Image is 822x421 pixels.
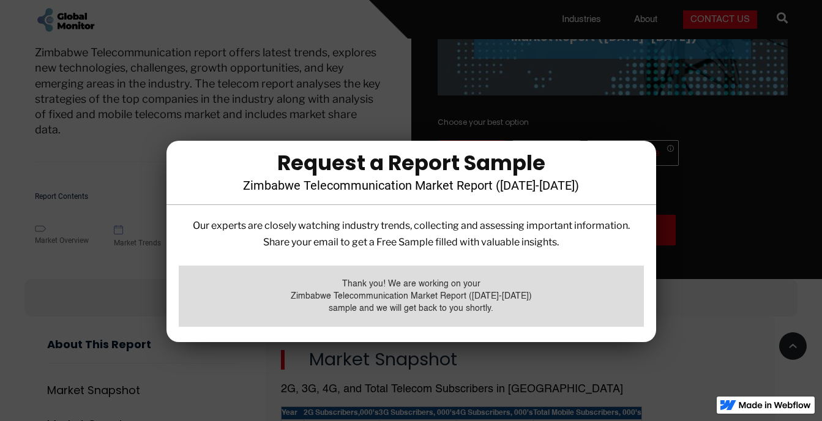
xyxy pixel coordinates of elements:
div: Email Form-Report Page success [179,266,644,327]
div: sample and we will get back to you shortly. [191,302,632,315]
h4: Zimbabwe Telecommunication Market Report ([DATE]-[DATE]) [185,179,638,192]
img: Made in Webflow [739,401,811,409]
div: Thank you! We are working on your [191,278,632,290]
div: Request a Report Sample [185,153,638,173]
div: Zimbabwe Telecommunication Market Report ([DATE]-[DATE]) [191,290,632,302]
p: Our experts are closely watching industry trends, collecting and assessing important information.... [179,217,644,250]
